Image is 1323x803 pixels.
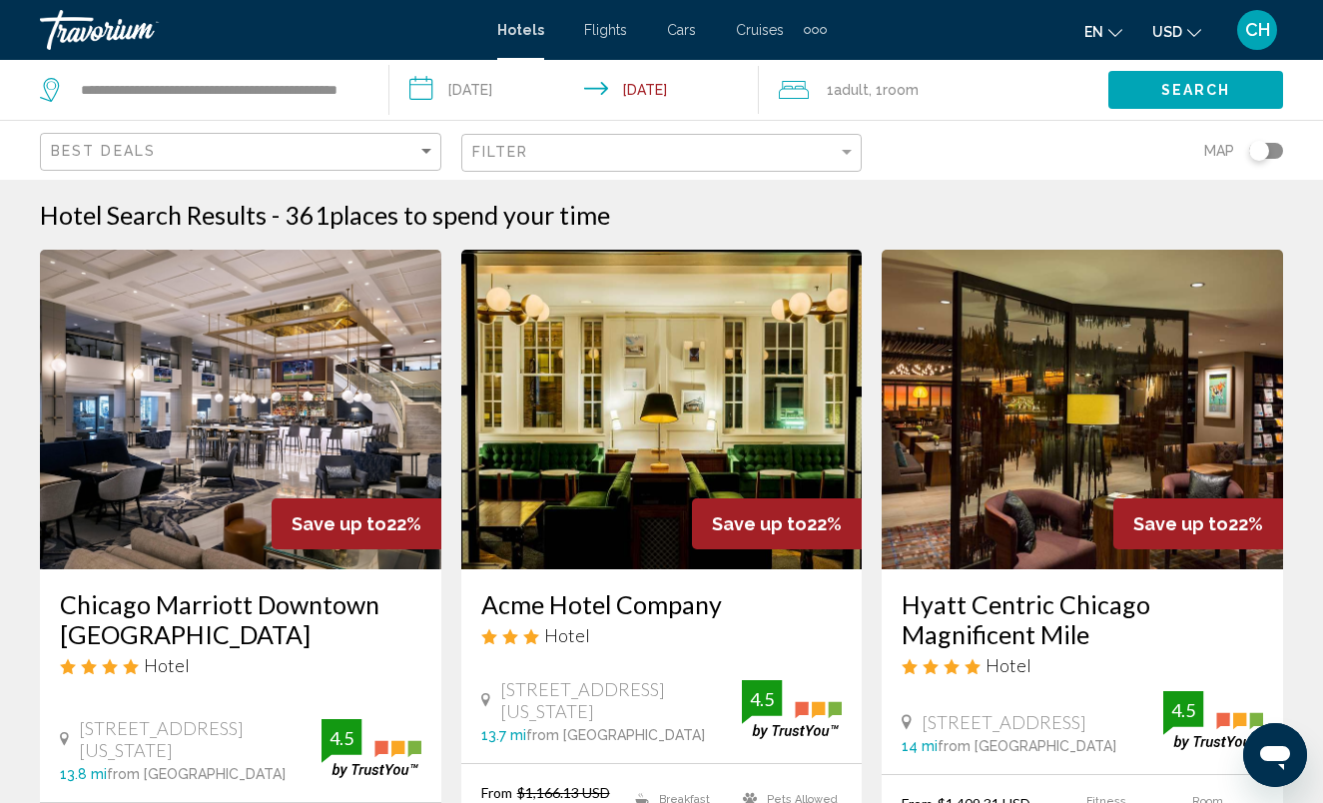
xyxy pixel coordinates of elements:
div: 4.5 [322,726,361,750]
span: Best Deals [51,143,156,159]
a: Acme Hotel Company [481,589,843,619]
span: [STREET_ADDRESS][US_STATE] [500,678,742,722]
div: 4.5 [742,687,782,711]
a: Chicago Marriott Downtown [GEOGRAPHIC_DATA] [60,589,421,649]
button: User Menu [1231,9,1283,51]
span: from [GEOGRAPHIC_DATA] [938,738,1116,754]
button: Search [1108,71,1283,108]
span: - [272,200,280,230]
span: CH [1245,20,1270,40]
img: Hotel image [882,250,1283,569]
span: USD [1152,24,1182,40]
button: Travelers: 1 adult, 0 children [759,60,1108,120]
img: Hotel image [461,250,863,569]
span: 13.8 mi [60,766,107,782]
div: 22% [692,498,862,549]
img: Hotel image [40,250,441,569]
button: Check-in date: Aug 29, 2025 Check-out date: Sep 1, 2025 [389,60,759,120]
span: 13.7 mi [481,727,526,743]
a: Hotels [497,22,544,38]
div: 4 star Hotel [60,654,421,676]
span: Hotel [986,654,1031,676]
img: trustyou-badge.svg [322,719,421,778]
span: Map [1204,137,1234,165]
button: Toggle map [1234,142,1283,160]
span: Room [883,82,919,98]
span: Adult [834,82,869,98]
span: , 1 [869,76,919,104]
span: [STREET_ADDRESS][US_STATE] [79,717,321,761]
span: 14 mi [902,738,938,754]
span: 1 [827,76,869,104]
div: 4.5 [1163,698,1203,722]
div: 4 star Hotel [902,654,1263,676]
div: 22% [1113,498,1283,549]
button: Extra navigation items [804,14,827,46]
button: Change currency [1152,17,1201,46]
span: Hotel [544,624,590,646]
span: Save up to [1133,513,1228,534]
span: Save up to [712,513,807,534]
div: 22% [272,498,441,549]
span: From [481,784,512,801]
span: from [GEOGRAPHIC_DATA] [526,727,705,743]
button: Change language [1084,17,1122,46]
span: Search [1161,83,1231,99]
button: Filter [461,133,863,174]
a: Travorium [40,10,477,50]
iframe: Button to launch messaging window [1243,723,1307,787]
span: [STREET_ADDRESS] [922,711,1086,733]
span: places to spend your time [330,200,610,230]
span: en [1084,24,1103,40]
a: Hyatt Centric Chicago Magnificent Mile [902,589,1263,649]
h2: 361 [285,200,610,230]
a: Flights [584,22,627,38]
span: Filter [472,144,529,160]
a: Cars [667,22,696,38]
h1: Hotel Search Results [40,200,267,230]
img: trustyou-badge.svg [1163,691,1263,750]
img: trustyou-badge.svg [742,680,842,739]
del: $1,166.13 USD [517,784,610,801]
div: 3 star Hotel [481,624,843,646]
span: Save up to [292,513,386,534]
a: Cruises [736,22,784,38]
span: from [GEOGRAPHIC_DATA] [107,766,286,782]
mat-select: Sort by [51,144,435,161]
span: Hotel [144,654,190,676]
